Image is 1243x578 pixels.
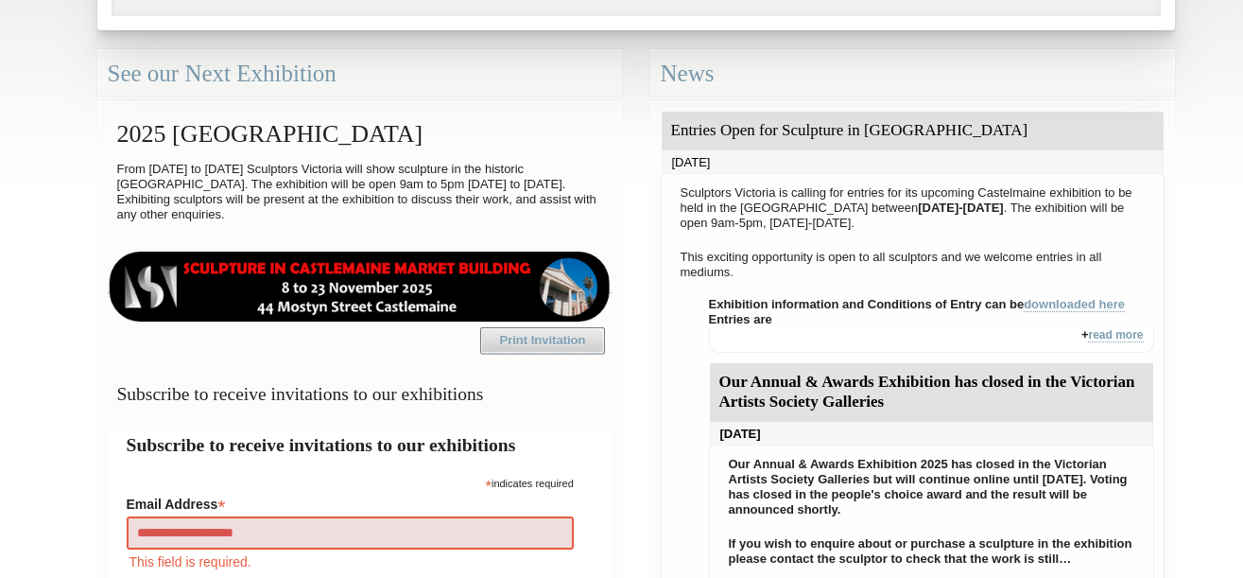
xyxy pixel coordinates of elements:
[709,327,1154,353] div: +
[719,532,1144,571] p: If you wish to enquire about or purchase a sculpture in the exhibition please contact the sculpto...
[108,111,612,157] h2: 2025 [GEOGRAPHIC_DATA]
[710,422,1153,447] div: [DATE]
[662,150,1164,175] div: [DATE]
[97,49,622,99] div: See our Next Exhibition
[127,552,574,572] div: This field is required.
[1088,328,1143,342] a: read more
[108,157,612,227] p: From [DATE] to [DATE] Sculptors Victoria will show sculpture in the historic [GEOGRAPHIC_DATA]. T...
[127,473,574,491] div: indicates required
[650,49,1175,99] div: News
[127,491,574,514] label: Email Address
[918,201,1004,215] strong: [DATE]-[DATE]
[719,452,1144,522] p: Our Annual & Awards Exhibition 2025 has closed in the Victorian Artists Society Galleries but wil...
[127,431,593,459] h2: Subscribe to receive invitations to our exhibitions
[671,245,1154,285] p: This exciting opportunity is open to all sculptors and we welcome entries in all mediums.
[108,376,612,412] h3: Subscribe to receive invitations to our exhibitions
[108,252,612,322] img: castlemaine-ldrbd25v2.png
[662,112,1164,150] div: Entries Open for Sculpture in [GEOGRAPHIC_DATA]
[480,327,605,354] a: Print Invitation
[671,181,1154,236] p: Sculptors Victoria is calling for entries for its upcoming Castelmaine exhibition to be held in t...
[709,297,1126,312] strong: Exhibition information and Conditions of Entry can be
[1024,297,1125,312] a: downloaded here
[710,363,1153,422] div: Our Annual & Awards Exhibition has closed in the Victorian Artists Society Galleries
